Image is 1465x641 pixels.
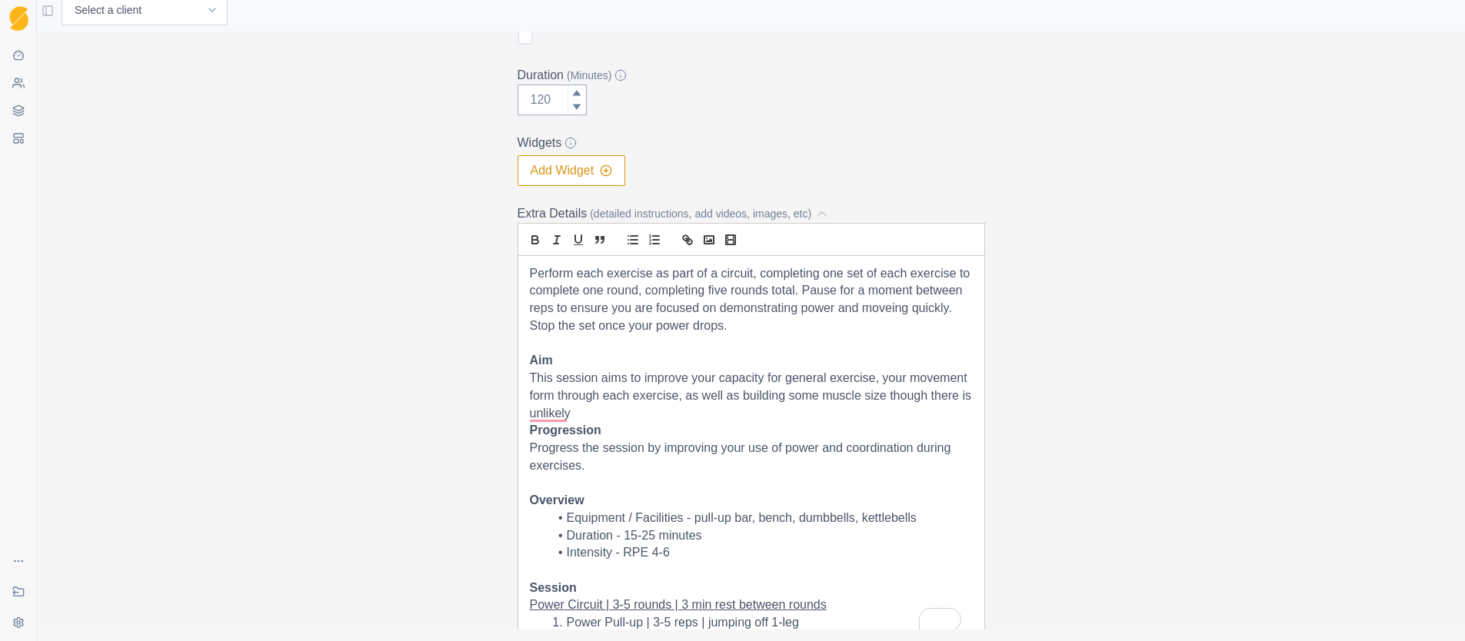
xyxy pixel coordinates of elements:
button: bold [524,231,546,249]
li: Intensity - RPE 4-6 [548,544,973,562]
input: 120 [518,85,587,115]
li: Equipment / Facilities - pull-up bar, bench, dumbbells, kettlebells [548,510,973,527]
button: underline [568,231,589,249]
li: Duration - 15-25 minutes [548,527,973,545]
strong: Session [530,581,577,594]
button: link [677,231,698,249]
div: To enrich screen reader interactions, please activate Accessibility in Grammarly extension settings [518,256,984,640]
p: Perform each exercise as part of a circuit, completing one set of each exercise to complete one r... [530,265,973,335]
label: Widgets [518,134,976,152]
span: (detailed instructions, add videos, images, etc) [590,206,811,222]
button: image [698,231,720,249]
button: list: ordered [644,231,665,249]
label: Extra Details [518,204,976,223]
button: Settings [6,610,31,635]
p: Progress the session by improving your use of power and coordination during exercises. [530,440,973,474]
strong: Overview [530,493,584,506]
span: (Minutes) [567,68,611,84]
u: Power Circuit | 3-5 rounds | 3 min rest between rounds [530,598,827,611]
img: Logo [9,6,28,32]
button: italic [546,231,568,249]
strong: Progression [530,423,601,437]
button: blockquote [589,231,611,249]
p: This session aims to improve your capacity for general exercise, your movement form through each ... [530,370,973,422]
label: Duration [518,66,976,85]
strong: Aim [530,354,553,367]
button: Add Widget [518,155,626,186]
button: list: bullet [622,231,644,249]
a: Logo [6,6,31,31]
button: video [720,231,741,249]
li: Power Pull-up | 3-5 reps | jumping off 1-leg [548,614,973,632]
